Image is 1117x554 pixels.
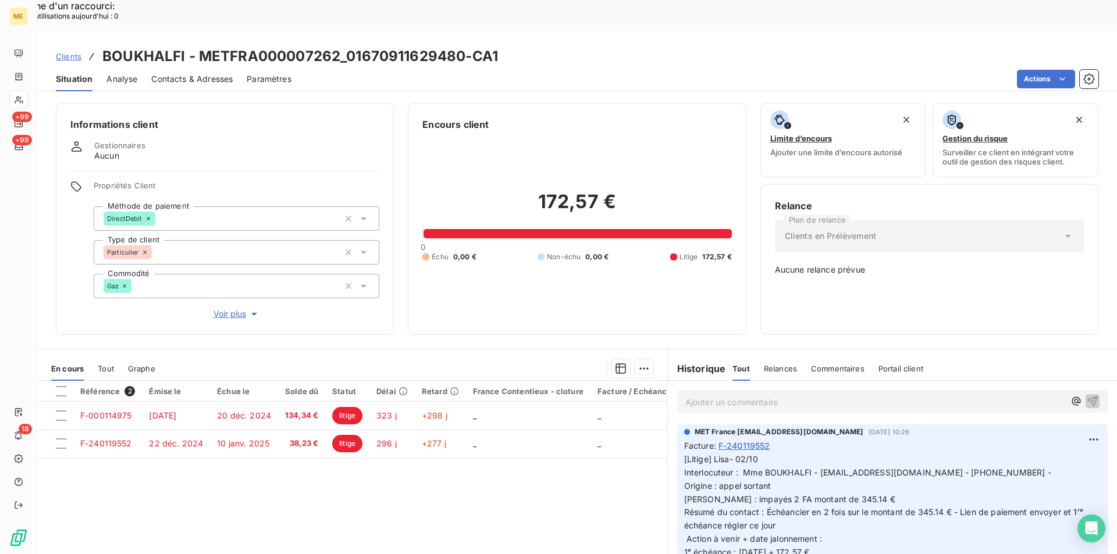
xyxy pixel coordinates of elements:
button: Limite d’encoursAjouter une limite d’encours autorisé [760,103,926,177]
span: [DATE] [149,410,176,420]
div: France Contentieux - cloture [473,387,584,396]
div: Échue le [217,387,271,396]
div: Facture / Echéancier [597,387,677,396]
span: 0 [421,242,425,252]
h6: Historique [668,362,726,376]
span: Non-échu [547,252,581,262]
span: litige [332,435,362,452]
span: 172,57 € [702,252,731,262]
span: 0,00 € [585,252,609,262]
div: Solde dû [285,387,318,396]
span: 323 j [376,410,397,420]
span: Aucun [94,150,119,162]
h6: Informations client [70,117,379,131]
div: Délai [376,387,408,396]
span: Contacts & Adresses [151,73,233,85]
span: Commentaires [811,364,865,373]
span: litige [332,407,362,424]
span: Litige [680,252,698,262]
span: Clients [56,52,81,61]
span: Particulier [107,249,139,256]
input: Ajouter une valeur [155,213,165,224]
span: _ [597,410,601,420]
a: Clients [56,51,81,62]
span: F-240119552 [80,438,132,448]
span: 20 déc. 2024 [217,410,271,420]
span: Portail client [878,364,923,373]
span: 22 déc. 2024 [149,438,203,448]
h6: Relance [775,199,1084,213]
span: 296 j [376,438,397,448]
span: Surveiller ce client en intégrant votre outil de gestion des risques client. [942,148,1088,166]
span: +99 [12,112,32,122]
span: Échu [432,252,449,262]
span: +298 j [422,410,447,420]
span: Tout [98,364,114,373]
button: Actions [1017,70,1075,88]
span: DirectDebit [107,215,143,222]
span: 18 [19,424,32,434]
span: Relances [764,364,797,373]
span: Clients en Prélèvement [785,230,876,242]
div: Open Intercom Messenger [1077,514,1105,542]
span: Gestionnaires [94,141,145,150]
span: Ajouter une limite d’encours autorisé [770,148,902,157]
button: Voir plus [94,308,379,320]
span: _ [473,438,476,448]
span: [DATE] 10:26 [869,428,910,435]
span: Graphe [128,364,155,373]
div: Émise le [149,387,203,396]
div: Statut [332,387,362,396]
span: Aucune relance prévue [775,264,1084,276]
input: Ajouter une valeur [152,247,161,258]
h6: Encours client [422,117,489,131]
div: Référence [80,386,135,396]
span: Analyse [106,73,137,85]
span: F-240119552 [718,439,770,452]
span: +277 j [422,438,446,448]
span: Gaz [107,283,119,289]
span: 134,34 € [285,410,318,421]
span: Voir plus [214,308,260,320]
span: Facture : [684,439,716,452]
button: Gestion du risqueSurveiller ce client en intégrant votre outil de gestion des risques client. [933,103,1098,177]
input: Ajouter une valeur [131,281,141,291]
span: +99 [12,135,32,145]
span: Propriétés Client [94,181,379,197]
span: F-000114975 [80,410,132,420]
span: _ [473,410,476,420]
img: Logo LeanPay [9,528,28,547]
span: Situation [56,73,93,85]
span: Limite d’encours [770,134,832,143]
span: 2 [124,386,135,396]
span: Tout [732,364,750,373]
div: Retard [422,387,459,396]
h3: BOUKHALFI - METFRA000007262_01670911629480-CA1 [102,46,498,67]
span: 10 janv. 2025 [217,438,269,448]
span: MET France [EMAIL_ADDRESS][DOMAIN_NAME] [695,427,864,437]
span: Paramètres [247,73,291,85]
h2: 172,57 € [422,190,731,225]
span: 0,00 € [453,252,476,262]
span: En cours [51,364,84,373]
span: Gestion du risque [942,134,1008,143]
span: 38,23 € [285,438,318,449]
span: _ [597,438,601,448]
